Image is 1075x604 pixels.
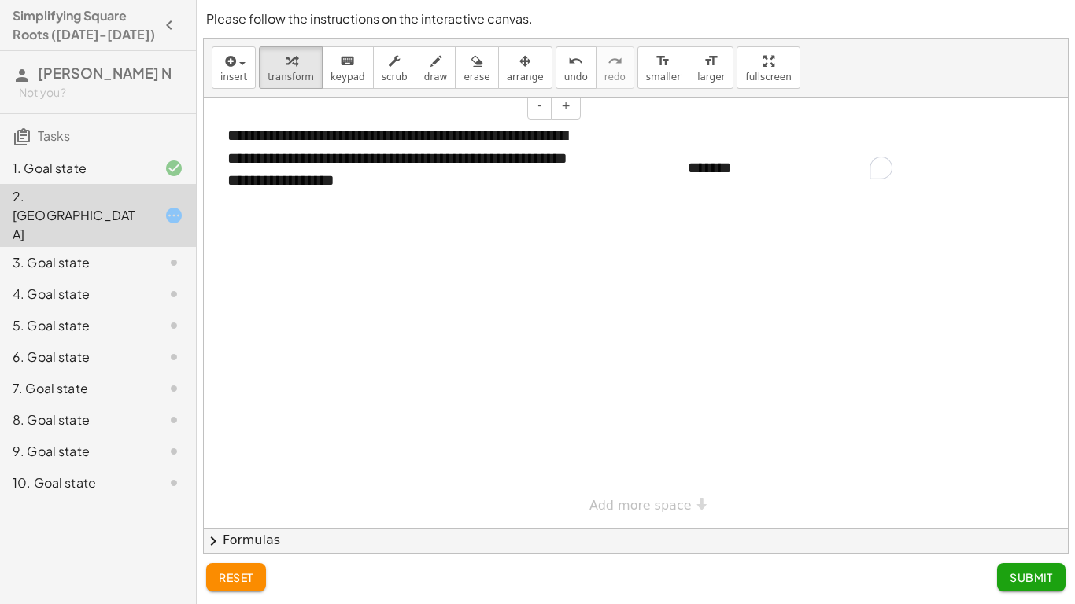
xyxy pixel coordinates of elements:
[637,46,689,89] button: format_sizesmaller
[331,72,365,83] span: keypad
[220,72,247,83] span: insert
[551,93,581,120] button: +
[164,473,183,492] i: Task not started.
[322,46,374,89] button: keyboardkeypad
[204,528,1068,553] button: chevron_rightFormulas
[1010,570,1053,584] span: Submit
[340,52,355,71] i: keyboard
[537,99,541,112] span: -
[164,411,183,429] i: Task not started.
[424,72,448,83] span: draw
[464,72,489,83] span: erase
[164,253,183,272] i: Task not started.
[564,72,588,83] span: undo
[13,473,139,492] div: 10. Goal state
[13,187,139,244] div: 2. [GEOGRAPHIC_DATA]
[589,498,692,513] span: Add more space
[164,348,183,366] i: Task not started.
[164,442,183,461] i: Task not started.
[507,72,544,83] span: arrange
[13,253,139,272] div: 3. Goal state
[13,316,139,335] div: 5. Goal state
[212,46,256,89] button: insert
[164,285,183,304] i: Task not started.
[13,159,139,178] div: 1. Goal state
[259,46,323,89] button: transform
[13,285,139,304] div: 4. Goal state
[38,64,172,82] span: [PERSON_NAME] N
[689,46,733,89] button: format_sizelarger
[416,46,456,89] button: draw
[13,379,139,398] div: 7. Goal state
[373,46,416,89] button: scrub
[568,52,583,71] i: undo
[164,206,183,225] i: Task started.
[455,46,498,89] button: erase
[268,72,314,83] span: transform
[206,563,266,591] button: reset
[219,570,253,584] span: reset
[204,532,223,551] span: chevron_right
[38,127,70,144] span: Tasks
[672,141,908,195] div: To enrich screen reader interactions, please activate Accessibility in Grammarly extension settings
[556,46,597,89] button: undoundo
[596,46,634,89] button: redoredo
[164,159,183,178] i: Task finished and correct.
[164,379,183,398] i: Task not started.
[13,348,139,366] div: 6. Goal state
[745,72,791,83] span: fullscreen
[608,52,622,71] i: redo
[697,72,725,83] span: larger
[13,6,155,44] h4: Simplifying Square Roots ([DATE]-[DATE])
[19,85,183,101] div: Not you?
[13,442,139,461] div: 9. Goal state
[997,563,1066,591] button: Submit
[561,99,571,112] span: +
[206,9,1066,28] p: Please follow the instructions on the interactive canvas.
[382,72,408,83] span: scrub
[737,46,800,89] button: fullscreen
[498,46,552,89] button: arrange
[13,411,139,429] div: 8. Goal state
[604,72,626,83] span: redo
[704,52,719,71] i: format_size
[656,52,670,71] i: format_size
[646,72,681,83] span: smaller
[527,93,552,120] button: -
[164,316,183,335] i: Task not started.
